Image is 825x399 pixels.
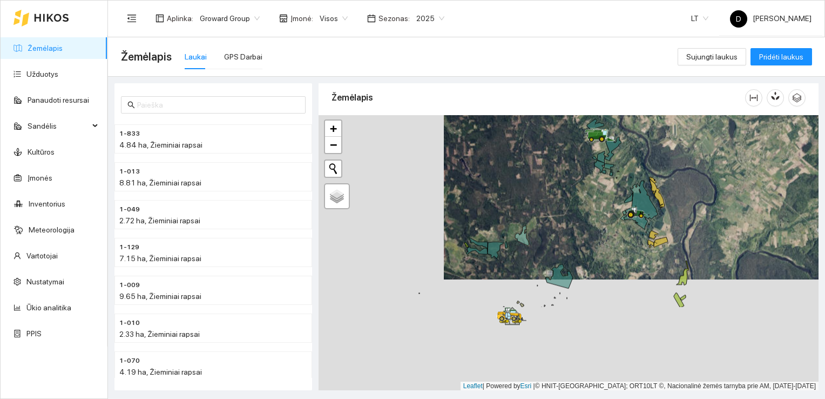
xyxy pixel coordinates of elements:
[745,89,762,107] button: column-width
[28,96,89,104] a: Panaudoti resursai
[325,137,341,153] a: Zoom out
[678,52,746,61] a: Sujungti laukus
[26,70,58,78] a: Užduotys
[119,216,200,225] span: 2.72 ha, Žieminiai rapsai
[325,184,349,208] a: Layers
[461,382,819,391] div: | Powered by © HNIT-[GEOGRAPHIC_DATA]; ORT10LT ©, Nacionalinė žemės tarnyba prie AM, [DATE]-[DATE]
[185,51,207,63] div: Laukai
[28,148,55,156] a: Kultūros
[378,12,410,24] span: Sezonas :
[119,141,202,149] span: 4.84 ha, Žieminiai rapsai
[26,303,71,312] a: Ūkio analitika
[127,101,135,109] span: search
[320,10,348,26] span: Visos
[279,14,288,23] span: shop
[746,94,762,102] span: column-width
[121,48,172,65] span: Žemėlapis
[750,52,812,61] a: Pridėti laukus
[533,382,535,390] span: |
[691,10,708,26] span: LT
[121,8,143,29] button: menu-fold
[119,204,140,215] span: 1-049
[730,14,812,23] span: [PERSON_NAME]
[127,14,137,23] span: menu-fold
[119,368,202,376] span: 4.19 ha, Žieminiai rapsai
[686,51,738,63] span: Sujungti laukus
[28,174,52,182] a: Įmonės
[678,48,746,65] button: Sujungti laukus
[137,99,299,111] input: Paieška
[463,382,483,390] a: Leaflet
[325,161,341,177] button: Initiate a new search
[325,121,341,137] a: Zoom in
[520,382,532,390] a: Esri
[759,51,803,63] span: Pridėti laukus
[736,10,741,28] span: D
[416,10,444,26] span: 2025
[26,329,42,338] a: PPIS
[332,82,745,113] div: Žemėlapis
[29,225,75,234] a: Meteorologija
[28,115,89,137] span: Sandėlis
[28,44,63,52] a: Žemėlapis
[200,10,260,26] span: Groward Group
[119,356,140,366] span: 1-070
[26,251,58,260] a: Vartotojai
[26,277,64,286] a: Nustatymai
[119,129,140,139] span: 1-833
[367,14,376,23] span: calendar
[119,280,140,290] span: 1-009
[29,199,65,208] a: Inventorius
[330,138,337,151] span: −
[119,242,139,252] span: 1-129
[119,292,201,301] span: 9.65 ha, Žieminiai rapsai
[224,51,262,63] div: GPS Darbai
[750,48,812,65] button: Pridėti laukus
[167,12,193,24] span: Aplinka :
[155,14,164,23] span: layout
[119,254,201,263] span: 7.15 ha, Žieminiai rapsai
[119,330,200,338] span: 2.33 ha, Žieminiai rapsai
[119,178,201,187] span: 8.81 ha, Žieminiai rapsai
[290,12,313,24] span: Įmonė :
[119,167,140,177] span: 1-013
[330,122,337,135] span: +
[119,318,140,328] span: 1-010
